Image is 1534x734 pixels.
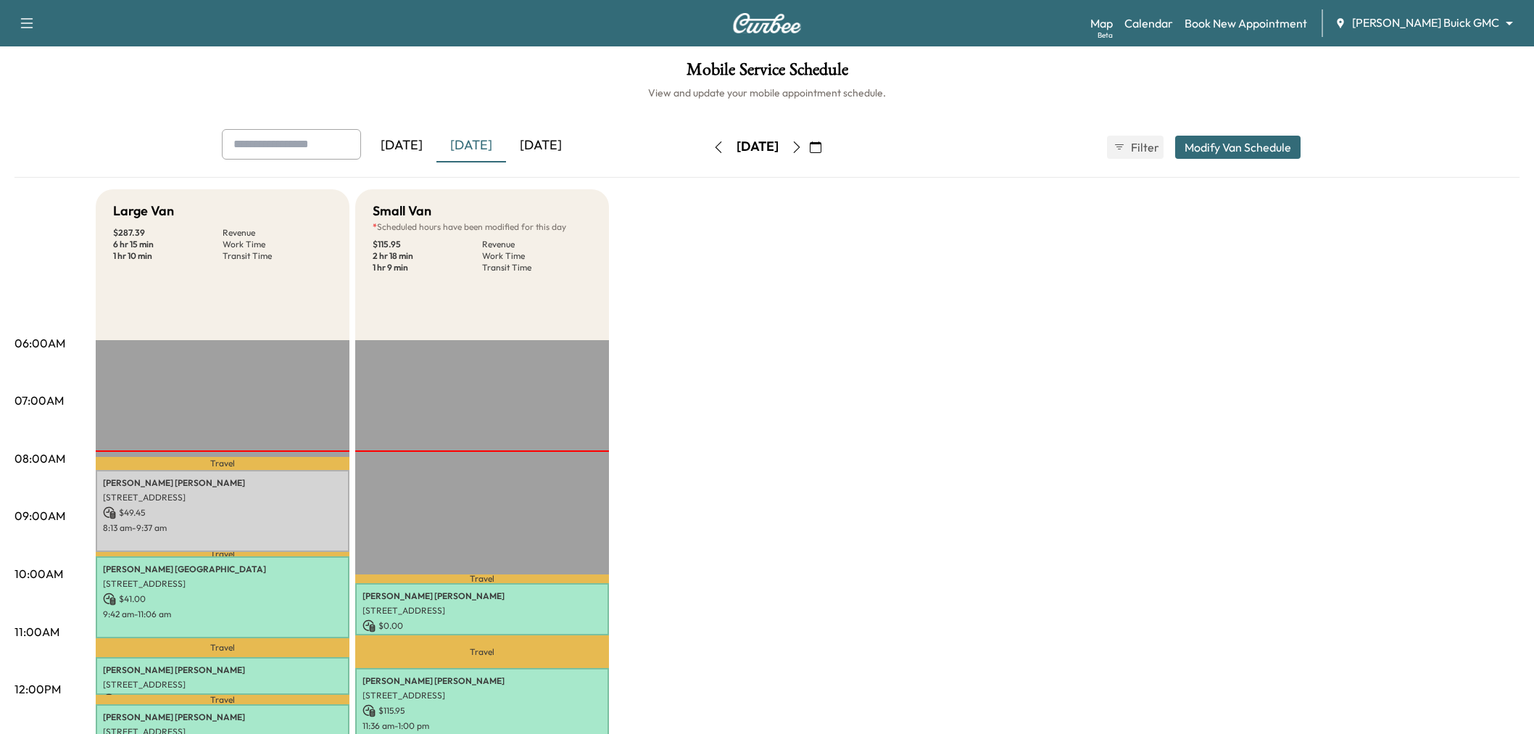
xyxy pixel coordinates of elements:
[14,61,1520,86] h1: Mobile Service Schedule
[14,86,1520,100] h6: View and update your mobile appointment schedule.
[362,590,602,602] p: [PERSON_NAME] [PERSON_NAME]
[1131,139,1157,156] span: Filter
[14,334,65,352] p: 06:00AM
[1352,15,1499,31] span: [PERSON_NAME] Buick GMC
[1175,136,1301,159] button: Modify Van Schedule
[362,704,602,717] p: $ 115.95
[14,680,61,698] p: 12:00PM
[103,564,342,575] p: [PERSON_NAME] [GEOGRAPHIC_DATA]
[373,250,482,262] p: 2 hr 18 min
[103,593,342,606] p: $ 41.00
[373,262,482,273] p: 1 hr 9 min
[14,507,65,524] p: 09:00AM
[373,239,482,250] p: $ 115.95
[1090,15,1113,32] a: MapBeta
[103,578,342,590] p: [STREET_ADDRESS]
[1098,30,1113,41] div: Beta
[482,262,592,273] p: Transit Time
[103,492,342,503] p: [STREET_ADDRESS]
[1185,15,1307,32] a: Book New Appointment
[362,619,602,632] p: $ 0.00
[103,712,342,723] p: [PERSON_NAME] [PERSON_NAME]
[1124,15,1173,32] a: Calendar
[482,239,592,250] p: Revenue
[732,13,802,33] img: Curbee Logo
[103,522,342,534] p: 8:13 am - 9:37 am
[362,720,602,732] p: 11:36 am - 1:00 pm
[14,623,59,640] p: 11:00AM
[223,227,332,239] p: Revenue
[96,457,349,469] p: Travel
[103,664,342,676] p: [PERSON_NAME] [PERSON_NAME]
[367,129,436,162] div: [DATE]
[223,250,332,262] p: Transit Time
[113,250,223,262] p: 1 hr 10 min
[103,506,342,519] p: $ 49.45
[373,201,431,221] h5: Small Van
[355,574,609,583] p: Travel
[96,638,349,657] p: Travel
[1107,136,1164,159] button: Filter
[362,690,602,701] p: [STREET_ADDRESS]
[103,609,342,620] p: 9:42 am - 11:06 am
[373,221,592,233] p: Scheduled hours have been modified for this day
[223,239,332,250] p: Work Time
[96,552,349,557] p: Travel
[482,250,592,262] p: Work Time
[113,201,174,221] h5: Large Van
[436,129,506,162] div: [DATE]
[113,227,223,239] p: $ 287.39
[103,477,342,489] p: [PERSON_NAME] [PERSON_NAME]
[506,129,576,162] div: [DATE]
[14,565,63,582] p: 10:00AM
[362,675,602,687] p: [PERSON_NAME] [PERSON_NAME]
[737,138,779,156] div: [DATE]
[355,635,609,667] p: Travel
[14,450,65,467] p: 08:00AM
[14,392,64,409] p: 07:00AM
[362,605,602,617] p: [STREET_ADDRESS]
[103,679,342,690] p: [STREET_ADDRESS]
[103,693,342,706] p: $ 30.00
[113,239,223,250] p: 6 hr 15 min
[96,695,349,704] p: Travel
